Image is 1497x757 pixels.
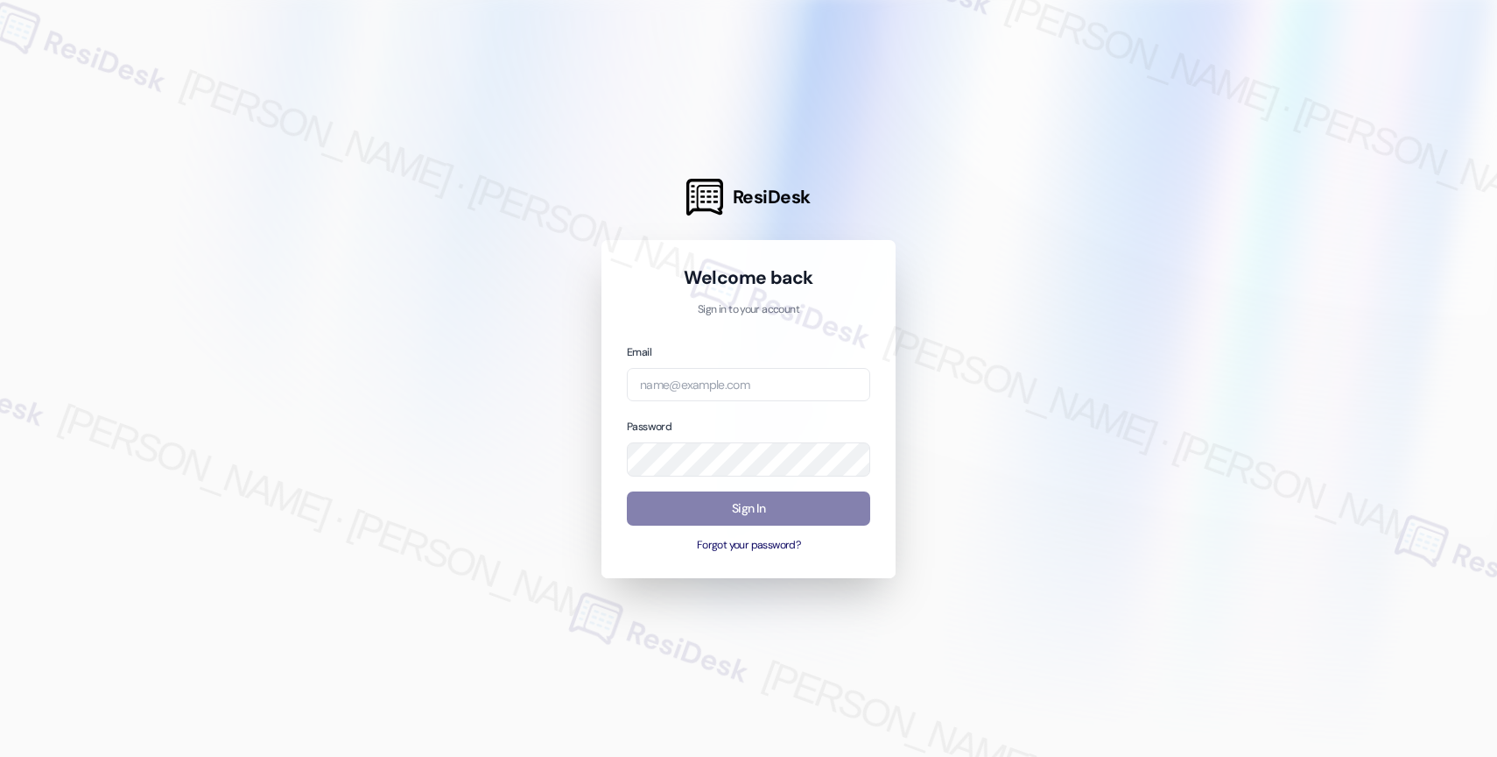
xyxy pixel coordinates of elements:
img: ResiDesk Logo [686,179,723,216]
input: name@example.com [627,368,870,402]
p: Sign in to your account [627,302,870,318]
button: Sign In [627,492,870,526]
label: Password [627,420,671,434]
h1: Welcome back [627,265,870,290]
label: Email [627,345,651,359]
span: ResiDesk [733,185,811,209]
button: Forgot your password? [627,538,870,554]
